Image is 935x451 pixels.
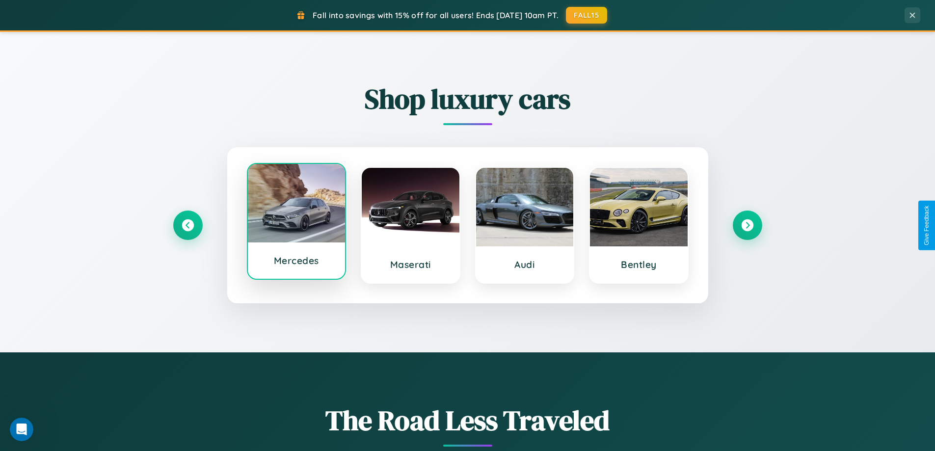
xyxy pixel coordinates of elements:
[173,80,762,118] h2: Shop luxury cars
[923,206,930,245] div: Give Feedback
[10,418,33,441] iframe: Intercom live chat
[372,259,450,270] h3: Maserati
[486,259,564,270] h3: Audi
[258,255,336,266] h3: Mercedes
[566,7,607,24] button: FALL15
[173,401,762,439] h1: The Road Less Traveled
[313,10,559,20] span: Fall into savings with 15% off for all users! Ends [DATE] 10am PT.
[600,259,678,270] h3: Bentley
